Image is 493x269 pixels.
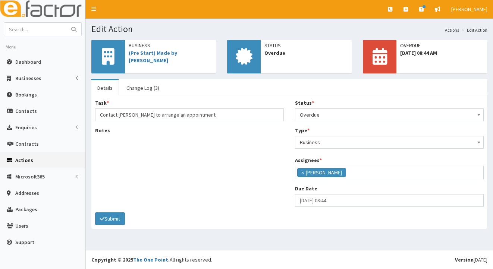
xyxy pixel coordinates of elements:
[15,58,41,65] span: Dashboard
[15,108,37,114] span: Contacts
[15,173,45,180] span: Microsoft365
[15,91,37,98] span: Bookings
[445,27,459,33] a: Actions
[297,168,346,177] li: Julie Sweeney
[15,157,33,164] span: Actions
[86,250,493,269] footer: All rights reserved.
[91,256,170,263] strong: Copyright © 2025 .
[133,256,168,263] a: The One Point
[295,99,314,107] label: Status
[15,206,37,213] span: Packages
[15,190,39,196] span: Addresses
[295,127,310,134] label: Type
[460,27,487,33] li: Edit Action
[295,154,319,162] label: Business
[455,256,487,263] div: [DATE]
[400,49,484,57] span: [DATE] 08:44 AM
[15,222,28,229] span: Users
[300,137,479,148] span: Business
[295,136,484,149] span: Business
[295,108,484,121] span: Overdue
[451,6,487,13] span: [PERSON_NAME]
[91,24,487,34] h1: Edit Action
[264,49,348,57] span: Overdue
[95,127,110,134] label: Notes
[15,124,37,131] span: Enquiries
[264,42,348,49] span: Status
[400,42,484,49] span: OVERDUE
[15,75,41,82] span: Businesses
[95,99,109,107] label: Task
[455,256,474,263] b: Version
[120,80,165,96] a: Change Log (3)
[91,80,119,96] a: Details
[15,140,39,147] span: Contracts
[129,50,177,64] a: (Pre Start) Made by [PERSON_NAME]
[95,212,125,225] button: Submit
[4,23,67,36] input: Search...
[300,110,479,120] span: Overdue
[295,156,322,164] label: Assignees
[301,169,304,176] span: ×
[129,42,212,49] span: Business
[295,185,317,192] label: Due Date
[15,239,34,246] span: Support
